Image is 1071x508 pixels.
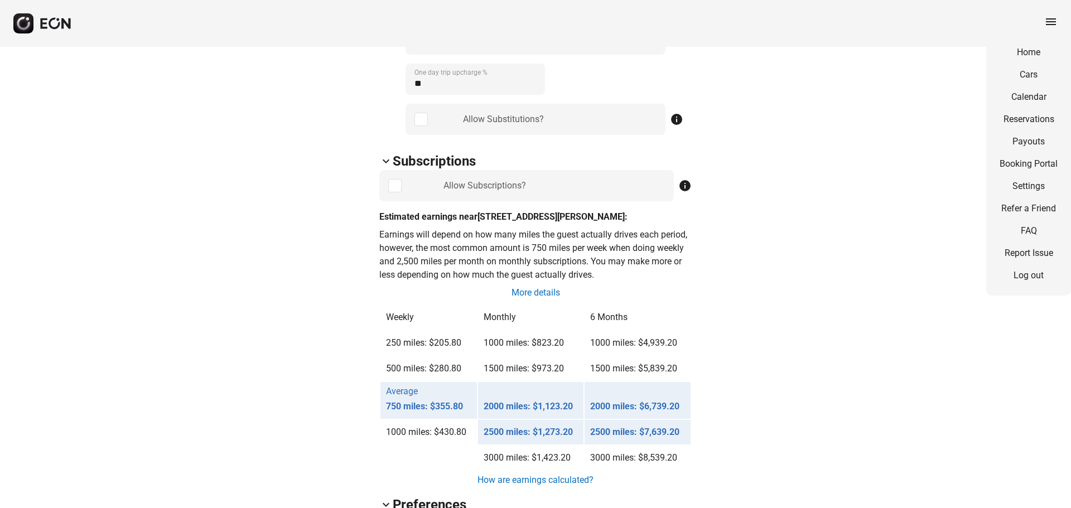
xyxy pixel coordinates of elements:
p: 2000 miles: $1,123.20 [484,400,578,413]
p: Average [386,385,418,398]
th: 6 Months [585,305,691,330]
td: 3000 miles: $1,423.20 [478,446,584,470]
td: 1500 miles: $5,839.20 [585,356,691,381]
div: Allow Substitutions? [463,113,544,126]
a: Payouts [1000,135,1058,148]
td: 1000 miles: $4,939.20 [585,331,691,355]
a: Calendar [1000,90,1058,104]
p: 750 miles: $355.80 [386,400,471,413]
td: 1000 miles: $430.80 [380,420,477,444]
p: Estimated earnings near [STREET_ADDRESS][PERSON_NAME]: [379,210,692,224]
span: menu [1044,15,1058,28]
td: 2500 miles: $1,273.20 [478,420,584,444]
a: Cars [1000,68,1058,81]
label: One day trip upcharge % [414,68,488,77]
a: More details [510,286,561,299]
td: 1000 miles: $823.20 [478,331,584,355]
a: Log out [1000,269,1058,282]
th: Monthly [478,305,584,330]
a: FAQ [1000,224,1058,238]
a: Home [1000,46,1058,59]
p: 2000 miles: $6,739.20 [590,400,685,413]
a: How are earnings calculated? [476,473,595,487]
a: Reservations [1000,113,1058,126]
span: keyboard_arrow_down [379,154,393,168]
th: Weekly [380,305,477,330]
td: 1500 miles: $973.20 [478,356,584,381]
a: Refer a Friend [1000,202,1058,215]
span: info [670,113,683,126]
a: Settings [1000,180,1058,193]
td: 500 miles: $280.80 [380,356,477,381]
h2: Subscriptions [393,152,476,170]
td: 2500 miles: $7,639.20 [585,420,691,444]
td: 250 miles: $205.80 [380,331,477,355]
span: info [678,179,692,192]
a: Report Issue [1000,246,1058,260]
td: 3000 miles: $8,539.20 [585,446,691,470]
p: Earnings will depend on how many miles the guest actually drives each period, however, the most c... [379,228,692,282]
div: Allow Subscriptions? [443,179,526,192]
a: Booking Portal [1000,157,1058,171]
